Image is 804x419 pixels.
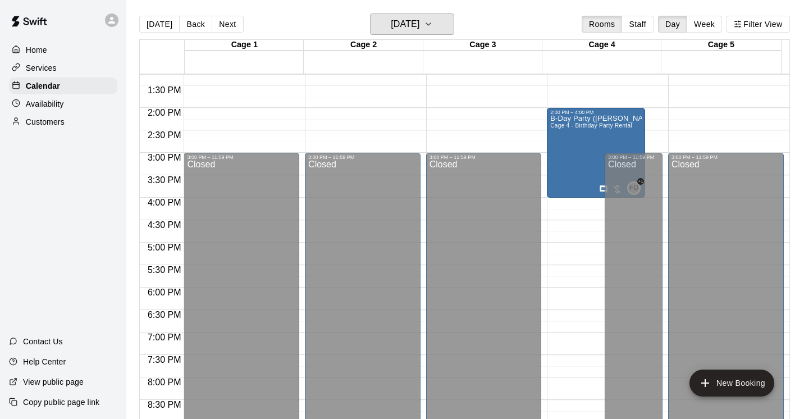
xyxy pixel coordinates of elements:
[145,377,184,387] span: 8:00 PM
[145,108,184,117] span: 2:00 PM
[26,98,64,110] p: Availability
[542,40,661,51] div: Cage 4
[423,40,542,51] div: Cage 3
[212,16,243,33] button: Next
[687,16,722,33] button: Week
[632,181,641,195] span: Front Desk & 1 other
[23,336,63,347] p: Contact Us
[608,154,659,160] div: 3:00 PM – 11:59 PM
[304,40,423,51] div: Cage 2
[145,400,184,409] span: 8:30 PM
[9,60,117,76] a: Services
[370,13,454,35] button: [DATE]
[145,333,184,342] span: 7:00 PM
[145,198,184,207] span: 4:00 PM
[26,116,65,127] p: Customers
[26,62,57,74] p: Services
[9,42,117,58] a: Home
[145,265,184,275] span: 5:30 PM
[430,154,538,160] div: 3:00 PM – 11:59 PM
[23,356,66,367] p: Help Center
[26,80,60,92] p: Calendar
[689,370,774,397] button: add
[658,16,687,33] button: Day
[145,130,184,140] span: 2:30 PM
[145,355,184,365] span: 7:30 PM
[599,185,608,194] svg: Has notes
[727,16,789,33] button: Filter View
[391,16,419,32] h6: [DATE]
[139,16,180,33] button: [DATE]
[145,288,184,297] span: 6:00 PM
[550,110,642,115] div: 2:00 PM – 4:00 PM
[637,178,644,185] span: +1
[622,16,654,33] button: Staff
[145,153,184,162] span: 3:00 PM
[671,154,780,160] div: 3:00 PM – 11:59 PM
[547,108,645,198] div: 2:00 PM – 4:00 PM: B-Day Party (Danny 8yo)
[582,16,622,33] button: Rooms
[145,85,184,95] span: 1:30 PM
[145,220,184,230] span: 4:30 PM
[9,113,117,130] a: Customers
[26,44,47,56] p: Home
[308,154,417,160] div: 3:00 PM – 11:59 PM
[145,175,184,185] span: 3:30 PM
[145,310,184,320] span: 6:30 PM
[23,376,84,388] p: View public page
[185,40,304,51] div: Cage 1
[550,122,632,129] span: Cage 4 - Birthday Party Rental
[23,397,99,408] p: Copy public page link
[661,40,780,51] div: Cage 5
[187,154,296,160] div: 3:00 PM – 11:59 PM
[9,95,117,112] a: Availability
[179,16,212,33] button: Back
[9,78,117,94] a: Calendar
[145,243,184,252] span: 5:00 PM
